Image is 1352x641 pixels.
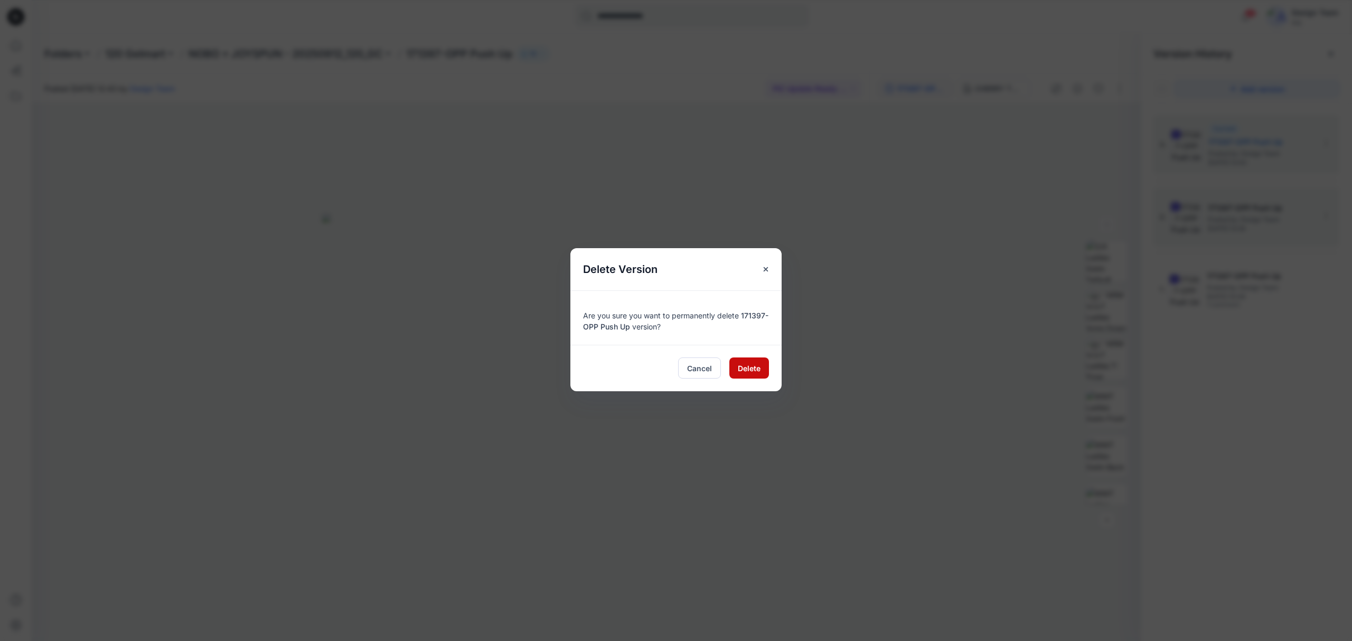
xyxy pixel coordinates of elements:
[583,311,768,331] span: 171397-OPP Push Up
[756,260,775,279] button: Close
[570,248,670,290] h5: Delete Version
[583,304,769,332] div: Are you sure you want to permanently delete version?
[738,363,760,374] span: Delete
[678,357,721,379] button: Cancel
[687,363,712,374] span: Cancel
[729,357,769,379] button: Delete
